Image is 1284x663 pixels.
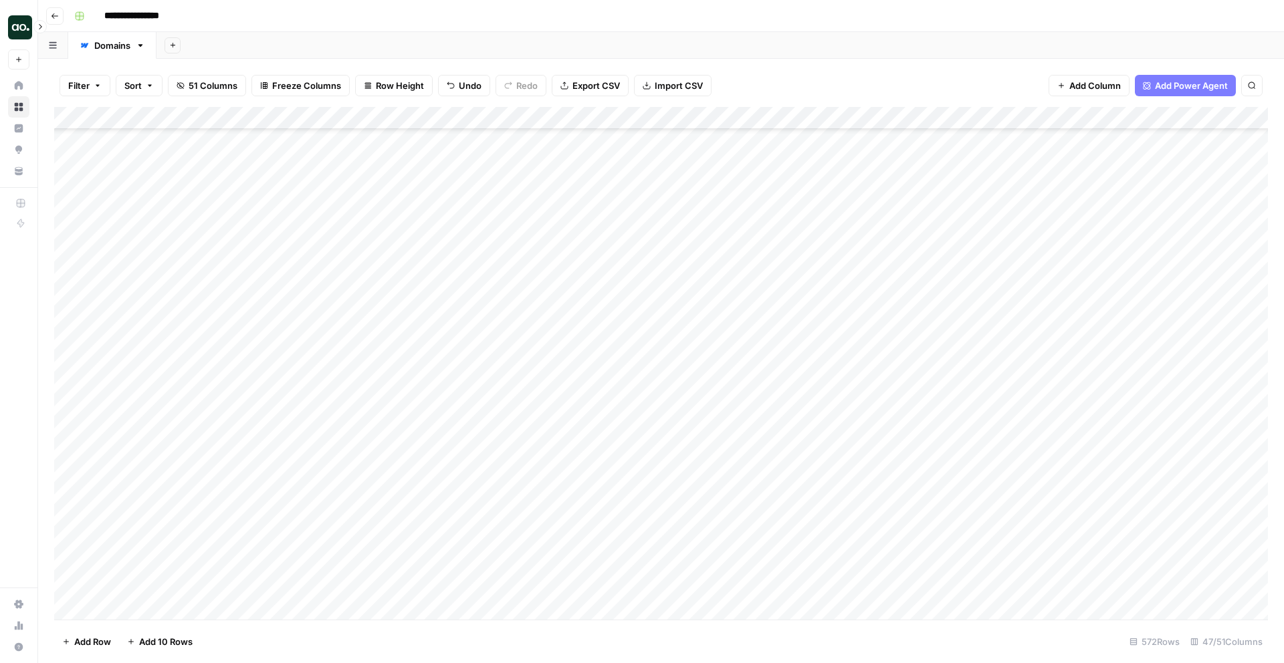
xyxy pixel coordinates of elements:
span: Sort [124,79,142,92]
button: Redo [496,75,546,96]
button: Freeze Columns [251,75,350,96]
button: Export CSV [552,75,629,96]
a: Insights [8,118,29,139]
a: Opportunities [8,139,29,160]
span: Add 10 Rows [139,635,193,648]
button: Sort [116,75,163,96]
a: Settings [8,593,29,615]
span: Freeze Columns [272,79,341,92]
span: 51 Columns [189,79,237,92]
div: 47/51 Columns [1185,631,1268,652]
a: Home [8,75,29,96]
div: 572 Rows [1124,631,1185,652]
button: Import CSV [634,75,712,96]
a: Domains [68,32,156,59]
a: Usage [8,615,29,636]
button: Add Column [1049,75,1130,96]
span: Row Height [376,79,424,92]
img: AO Internal Ops Logo [8,15,32,39]
a: Browse [8,96,29,118]
a: Your Data [8,160,29,182]
span: Add Column [1069,79,1121,92]
span: Filter [68,79,90,92]
span: Import CSV [655,79,703,92]
span: Undo [459,79,481,92]
span: Export CSV [572,79,620,92]
button: Workspace: AO Internal Ops [8,11,29,44]
span: Redo [516,79,538,92]
button: Add 10 Rows [119,631,201,652]
button: Undo [438,75,490,96]
div: Domains [94,39,130,52]
button: Filter [60,75,110,96]
span: Add Row [74,635,111,648]
span: Add Power Agent [1155,79,1228,92]
button: Help + Support [8,636,29,658]
button: Add Power Agent [1135,75,1236,96]
button: Add Row [54,631,119,652]
button: 51 Columns [168,75,246,96]
button: Row Height [355,75,433,96]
